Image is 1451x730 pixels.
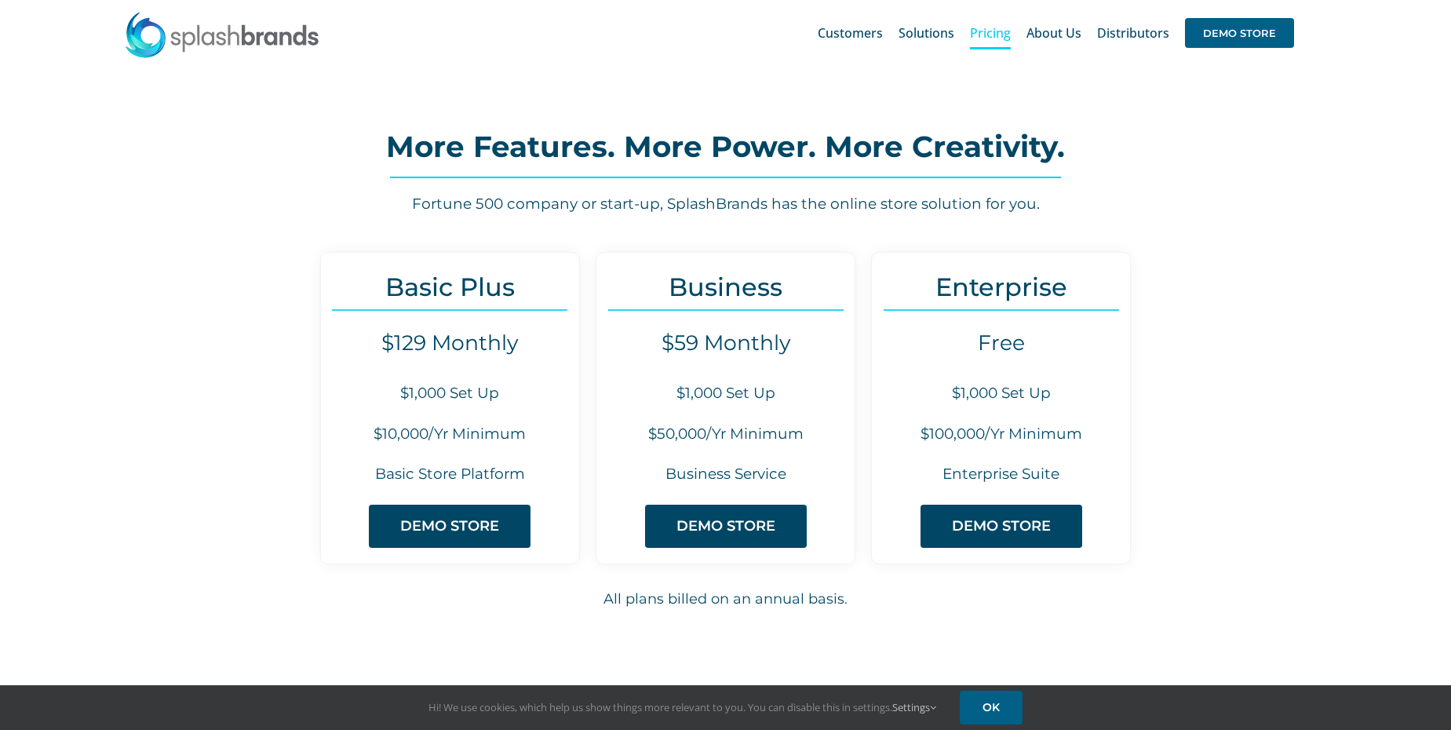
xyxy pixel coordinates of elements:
span: DEMO STORE [952,518,1051,535]
h6: $50,000/Yr Minimum [596,424,855,445]
span: Hi! We use cookies, which help us show things more relevant to you. You can disable this in setti... [428,700,936,714]
h6: Basic Store Platform [321,464,579,485]
h2: More Features. More Power. More Creativity. [176,131,1274,162]
h3: Business [596,272,855,301]
h4: $59 Monthly [596,330,855,356]
span: DEMO STORE [676,518,775,535]
a: DEMO STORE [645,505,807,548]
h6: Fortune 500 company or start-up, SplashBrands has the online store solution for you. [176,194,1274,215]
h3: Basic Plus [321,272,579,301]
h6: $1,000 Set Up [321,383,579,404]
img: SplashBrands.com Logo [124,11,320,58]
a: Pricing [970,8,1011,58]
a: DEMO STORE [921,505,1082,548]
h6: $1,000 Set Up [872,383,1130,404]
a: DEMO STORE [1185,8,1294,58]
h6: All plans billed on an annual basis. [177,589,1275,610]
span: Pricing [970,27,1011,39]
span: Distributors [1097,27,1169,39]
h6: Enterprise Suite [872,464,1130,485]
nav: Main Menu [818,8,1294,58]
span: Customers [818,27,883,39]
h6: $10,000/Yr Minimum [321,424,579,445]
h6: $1,000 Set Up [596,383,855,404]
span: About Us [1026,27,1081,39]
h4: Free [872,330,1130,356]
a: Customers [818,8,883,58]
span: DEMO STORE [400,518,499,535]
h4: $129 Monthly [321,330,579,356]
h6: Business Service [596,464,855,485]
a: DEMO STORE [369,505,530,548]
a: Settings [892,700,936,714]
a: Distributors [1097,8,1169,58]
h6: $100,000/Yr Minimum [872,424,1130,445]
a: OK [960,691,1023,725]
span: DEMO STORE [1185,18,1294,48]
span: Solutions [899,27,954,39]
h3: Enterprise [872,272,1130,301]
